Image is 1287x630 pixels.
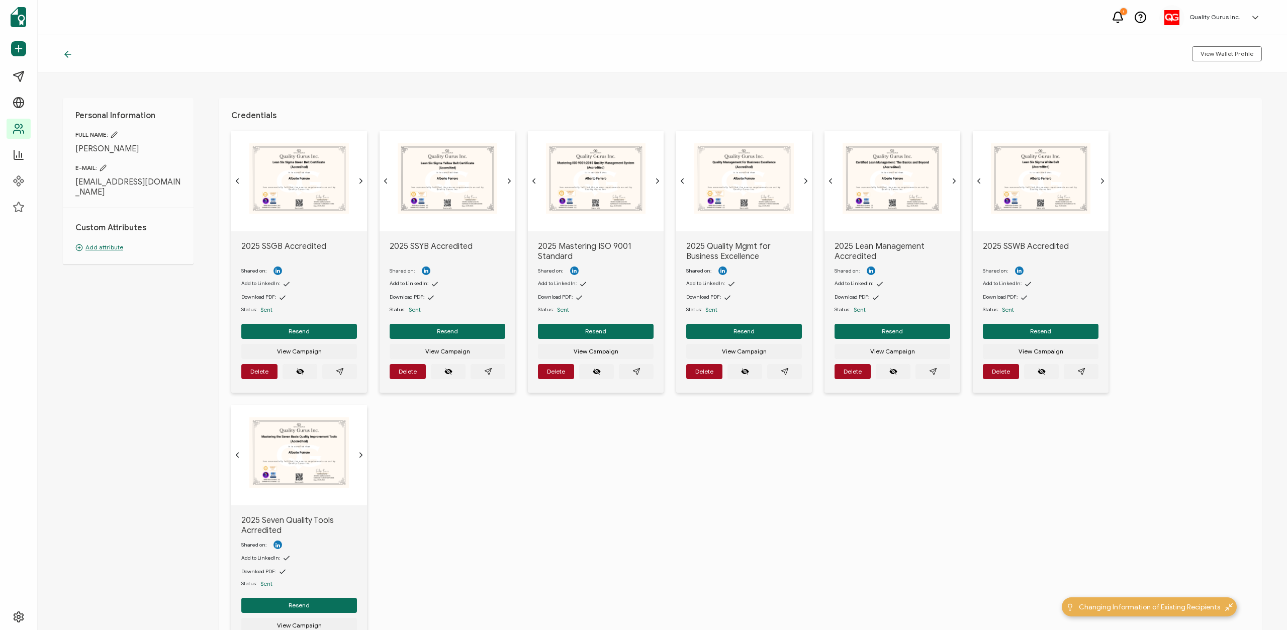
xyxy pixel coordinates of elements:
[557,306,569,313] span: Sent
[241,580,257,588] span: Status:
[241,324,357,339] button: Resend
[538,280,577,287] span: Add to LinkedIn:
[538,241,654,261] span: 2025 Mastering ISO 9001 Standard
[686,306,702,314] span: Status:
[781,368,789,376] ion-icon: paper plane outline
[233,177,241,185] ion-icon: chevron back outline
[75,111,181,121] h1: Personal Information
[241,241,357,261] span: 2025 SSGB Accredited
[835,324,950,339] button: Resend
[75,164,181,172] span: E-MAIL:
[835,294,869,300] span: Download PDF:
[835,267,860,274] span: Shared on:
[75,177,181,197] span: [EMAIL_ADDRESS][DOMAIN_NAME]
[1225,603,1233,611] img: minimize-icon.svg
[1189,14,1240,21] h5: Quality Gurus Inc.
[296,368,304,376] ion-icon: eye off
[538,344,654,359] button: View Campaign
[484,368,492,376] ion-icon: paper plane outline
[233,451,241,459] ion-icon: chevron back outline
[983,344,1098,359] button: View Campaign
[654,177,662,185] ion-icon: chevron forward outline
[632,368,640,376] ion-icon: paper plane outline
[289,328,310,334] span: Resend
[505,177,513,185] ion-icon: chevron forward outline
[854,306,866,313] span: Sent
[870,348,915,354] span: View Campaign
[975,177,983,185] ion-icon: chevron back outline
[705,306,717,313] span: Sent
[983,324,1098,339] button: Resend
[357,177,365,185] ion-icon: chevron forward outline
[686,241,802,261] span: 2025 Quality Mgmt for Business Excellence
[992,369,1010,375] span: Delete
[390,267,415,274] span: Shared on:
[1192,46,1262,61] button: View Wallet Profile
[1098,177,1107,185] ion-icon: chevron forward outline
[983,280,1022,287] span: Add to LinkedIn:
[1079,602,1220,612] span: Changing Information of Existing Recipients
[835,344,950,359] button: View Campaign
[733,328,755,334] span: Resend
[835,364,871,379] button: Delete
[983,306,998,314] span: Status:
[241,515,357,535] span: 2025 Seven Quality Tools Acrredited
[1038,368,1046,376] ion-icon: eye off
[241,267,266,274] span: Shared on:
[889,368,897,376] ion-icon: eye off
[844,369,862,375] span: Delete
[983,364,1019,379] button: Delete
[241,294,276,300] span: Download PDF:
[260,580,272,587] span: Sent
[835,241,950,261] span: 2025 Lean Management Accredited
[425,348,470,354] span: View Campaign
[686,294,721,300] span: Download PDF:
[983,294,1018,300] span: Download PDF:
[826,177,835,185] ion-icon: chevron back outline
[835,306,850,314] span: Status:
[1120,8,1127,15] div: 1
[260,306,272,313] span: Sent
[686,344,802,359] button: View Campaign
[538,324,654,339] button: Resend
[277,622,322,628] span: View Campaign
[741,368,749,376] ion-icon: eye off
[390,324,505,339] button: Resend
[1077,368,1085,376] ion-icon: paper plane outline
[1164,10,1179,25] img: 91216a10-9783-40e9-bcd1-84595e326451.jpg
[409,306,421,313] span: Sent
[929,368,937,376] ion-icon: paper plane outline
[399,369,417,375] span: Delete
[983,241,1098,261] span: 2025 SSWB Accredited
[241,280,280,287] span: Add to LinkedIn:
[686,364,722,379] button: Delete
[593,368,601,376] ion-icon: eye off
[538,267,563,274] span: Shared on:
[437,328,458,334] span: Resend
[241,568,276,575] span: Download PDF:
[75,131,181,139] span: FULL NAME:
[835,280,873,287] span: Add to LinkedIn:
[390,280,428,287] span: Add to LinkedIn:
[538,364,574,379] button: Delete
[585,328,606,334] span: Resend
[241,344,357,359] button: View Campaign
[231,111,1249,121] h1: Credentials
[241,542,266,548] span: Shared on:
[1237,582,1287,630] iframe: Chat Widget
[289,602,310,608] span: Resend
[336,368,344,376] ion-icon: paper plane outline
[983,267,1008,274] span: Shared on:
[75,243,181,252] p: Add attribute
[390,364,426,379] button: Delete
[241,306,257,314] span: Status:
[574,348,618,354] span: View Campaign
[241,364,278,379] button: Delete
[547,369,565,375] span: Delete
[1201,51,1253,57] span: View Wallet Profile
[277,348,322,354] span: View Campaign
[686,324,802,339] button: Resend
[686,267,711,274] span: Shared on:
[11,7,26,27] img: sertifier-logomark-colored.svg
[241,598,357,613] button: Resend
